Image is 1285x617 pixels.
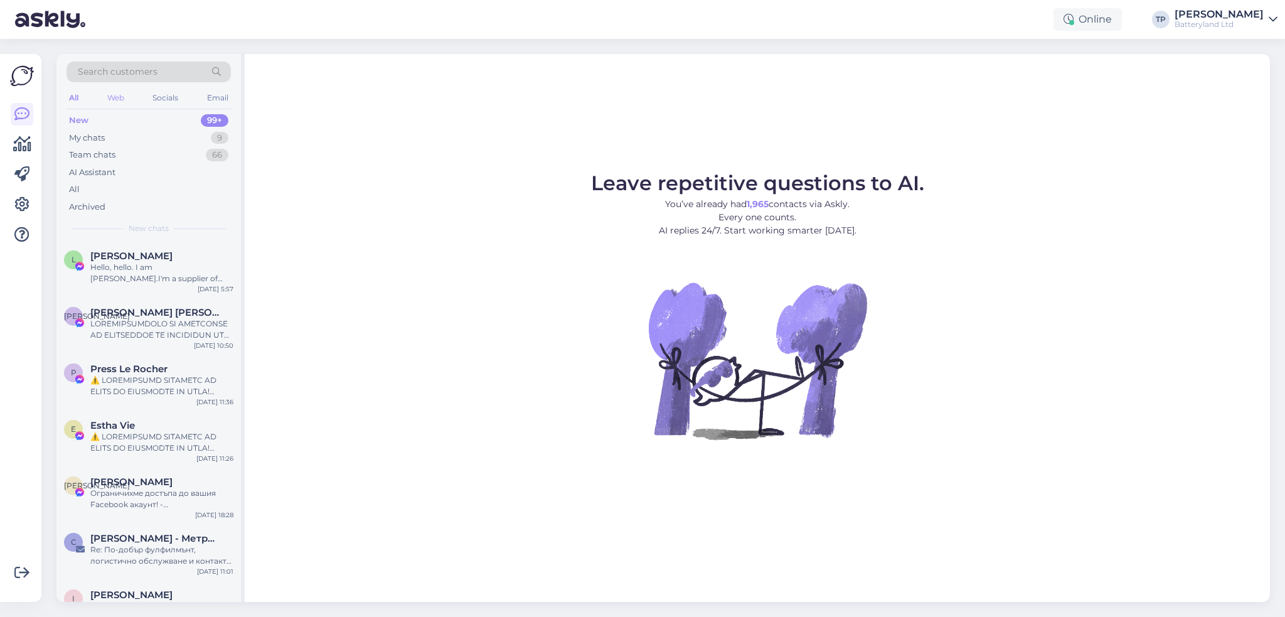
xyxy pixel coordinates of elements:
div: Email [205,90,231,106]
span: С [71,537,77,547]
div: ⚠️ LOREMIPSUMD SITAMETC AD ELITS DO EIUSMODTE IN UTLA! Etdolor magnaaliq enimadminim veniamq nost... [90,431,233,454]
div: Socials [150,90,181,106]
img: Askly Logo [10,64,34,88]
div: New [69,114,88,127]
div: TP [1152,11,1170,28]
span: L [72,255,76,264]
span: Laura Zhang [90,250,173,262]
div: [DATE] 5:57 [198,284,233,294]
div: My chats [69,132,105,144]
div: 99+ [201,114,228,127]
div: All [67,90,81,106]
div: [PERSON_NAME] [1175,9,1264,19]
div: Google index websites [90,601,233,612]
div: Re: По-добър фулфилмънт, логистично обслужване и контакт център [90,544,233,567]
span: Антония Балабанова [90,476,173,488]
div: All [69,183,80,196]
p: You’ve already had contacts via Askly. Every one counts. AI replies 24/7. Start working smarter [... [591,198,924,237]
div: Team chats [69,149,115,161]
img: No Chat active [644,247,870,473]
div: [DATE] 11:36 [196,397,233,407]
span: Л. Ирина [90,307,221,318]
div: [DATE] 11:26 [196,454,233,463]
span: [PERSON_NAME] [64,311,130,321]
div: [DATE] 18:28 [195,510,233,520]
span: [PERSON_NAME] [64,481,130,490]
span: E [71,424,76,434]
span: Issac Rimon [90,589,173,601]
span: Press Le Rocher [90,363,168,375]
div: Web [105,90,127,106]
a: [PERSON_NAME]Batteryland Ltd [1175,9,1277,30]
div: Ограничихме достъпа до вашия Facebook акаунт! - Непотвърждаването може да доведе до постоянно бло... [90,488,233,510]
div: Hello, hello. I am [PERSON_NAME].I'm a supplier of OEM power adapters from [GEOGRAPHIC_DATA], [GE... [90,262,233,284]
div: ⚠️ LOREMIPSUMD SITAMETC AD ELITS DO EIUSMODTE IN UTLA! Etdolor magnaaliq enimadminim veniamq nost... [90,375,233,397]
span: Leave repetitive questions to AI. [591,171,924,195]
div: AI Assistant [69,166,115,179]
span: I [72,594,75,603]
div: LOREMIPSUMDOLO SI AMETCONSE AD ELITSEDDOE TE INCIDIDUN UT LABOREET Dolorem Aliquaenima, mi veniam... [90,318,233,341]
span: Estha Vie [90,420,135,431]
div: 9 [211,132,228,144]
div: [DATE] 10:50 [194,341,233,350]
div: Archived [69,201,105,213]
span: Search customers [78,65,157,78]
span: P [71,368,77,377]
div: Batteryland Ltd [1175,19,1264,30]
b: 1,965 [747,198,769,210]
div: 66 [206,149,228,161]
span: Севинч Фучиджиева - Метрика ЕООД [90,533,221,544]
div: [DATE] 11:01 [197,567,233,576]
div: Online [1053,8,1122,31]
span: New chats [129,223,169,234]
